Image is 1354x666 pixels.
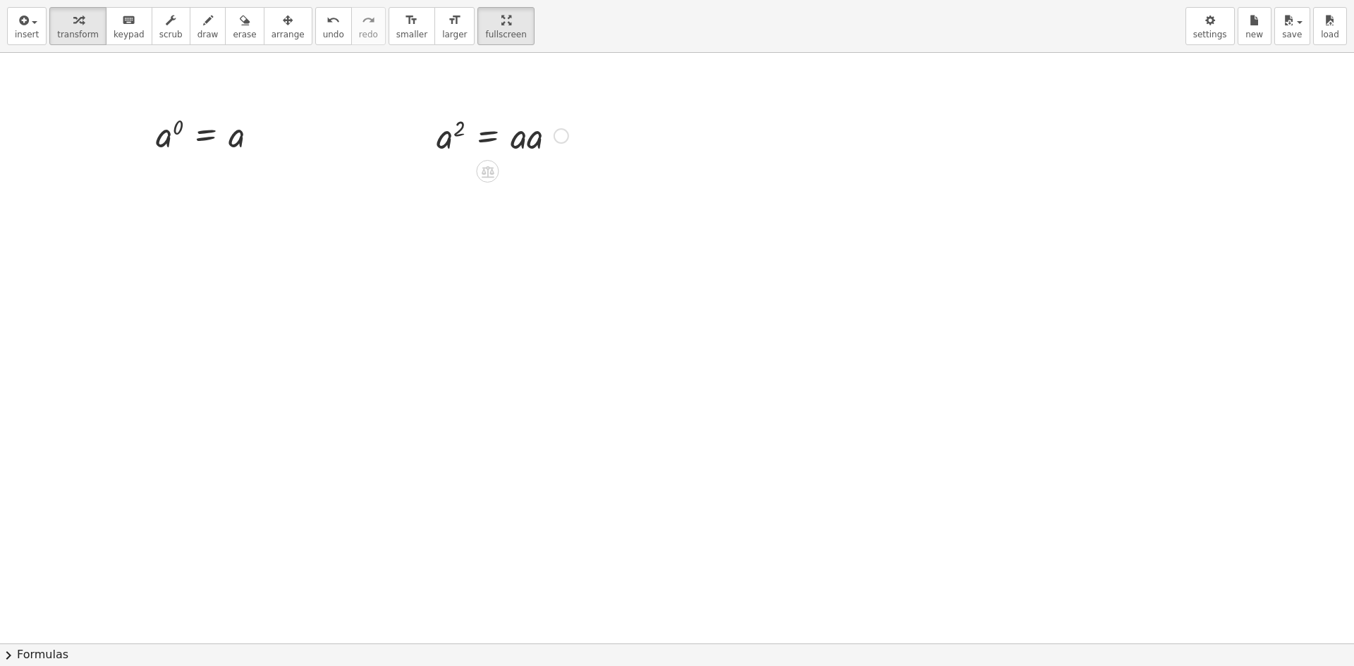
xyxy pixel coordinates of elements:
[351,7,386,45] button: redoredo
[233,30,256,39] span: erase
[1313,7,1347,45] button: load
[1282,30,1302,39] span: save
[396,30,427,39] span: smaller
[190,7,226,45] button: draw
[15,30,39,39] span: insert
[1193,30,1227,39] span: settings
[1274,7,1310,45] button: save
[197,30,219,39] span: draw
[114,30,145,39] span: keypad
[1321,30,1339,39] span: load
[1238,7,1271,45] button: new
[359,30,378,39] span: redo
[57,30,99,39] span: transform
[159,30,183,39] span: scrub
[315,7,352,45] button: undoundo
[7,7,47,45] button: insert
[272,30,305,39] span: arrange
[389,7,435,45] button: format_sizesmaller
[264,7,312,45] button: arrange
[434,7,475,45] button: format_sizelarger
[152,7,190,45] button: scrub
[476,160,499,183] div: Apply the same math to both sides of the equation
[49,7,106,45] button: transform
[225,7,264,45] button: erase
[122,12,135,29] i: keyboard
[485,30,526,39] span: fullscreen
[477,7,534,45] button: fullscreen
[327,12,340,29] i: undo
[442,30,467,39] span: larger
[405,12,418,29] i: format_size
[1185,7,1235,45] button: settings
[1245,30,1263,39] span: new
[448,12,461,29] i: format_size
[323,30,344,39] span: undo
[362,12,375,29] i: redo
[106,7,152,45] button: keyboardkeypad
